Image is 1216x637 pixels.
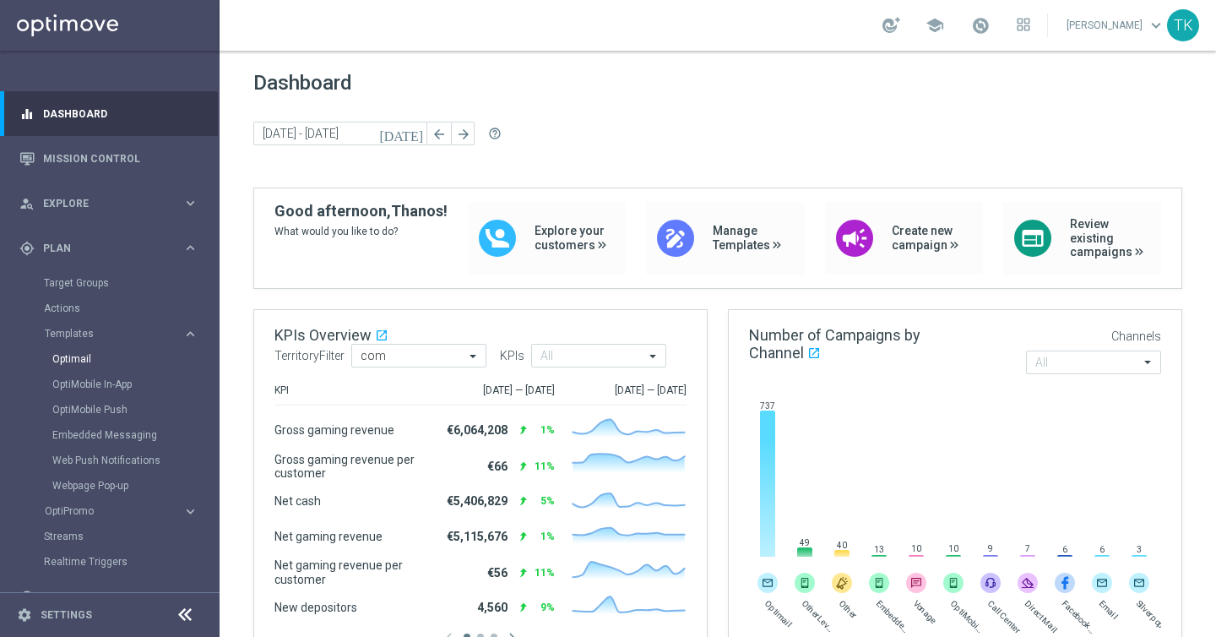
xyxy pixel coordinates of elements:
i: settings [17,607,32,623]
div: Embedded Messaging [52,422,218,448]
div: Plan [19,241,182,256]
div: Mission Control [19,136,198,181]
span: keyboard_arrow_down [1147,16,1165,35]
a: Mission Control [43,136,198,181]
a: Webpage Pop-up [52,479,176,493]
i: keyboard_arrow_right [182,589,198,605]
button: gps_fixed Plan keyboard_arrow_right [19,242,199,255]
span: Explore [43,199,182,209]
div: Execute [19,590,182,605]
a: OptiMobile In-App [52,378,176,391]
div: Templates [44,321,218,498]
button: OptiPromo keyboard_arrow_right [44,504,199,518]
a: Target Groups [44,276,176,290]
i: gps_fixed [19,241,35,256]
a: [PERSON_NAME]keyboard_arrow_down [1065,13,1167,38]
span: school [926,16,944,35]
a: OptiMobile Push [52,403,176,416]
div: OptiPromo [44,498,218,524]
a: Actions [44,302,176,315]
div: Dashboard [19,91,198,136]
button: play_circle_outline Execute keyboard_arrow_right [19,591,199,604]
div: Templates [45,329,182,339]
i: keyboard_arrow_right [182,240,198,256]
div: Target Groups [44,270,218,296]
button: person_search Explore keyboard_arrow_right [19,197,199,210]
i: equalizer [19,106,35,122]
div: Actions [44,296,218,321]
div: OptiMobile Push [52,397,218,422]
div: OptiPromo [45,506,182,516]
div: OptiMobile In-App [52,372,218,397]
div: Streams [44,524,218,549]
span: OptiPromo [45,506,166,516]
div: Web Push Notifications [52,448,218,473]
a: Optimail [52,352,176,366]
a: Realtime Triggers [44,555,176,569]
button: Templates keyboard_arrow_right [44,327,199,340]
button: Mission Control [19,152,199,166]
div: Webpage Pop-up [52,473,218,498]
i: play_circle_outline [19,590,35,605]
div: Realtime Triggers [44,549,218,574]
a: Dashboard [43,91,198,136]
div: Explore [19,196,182,211]
a: Streams [44,530,176,543]
i: keyboard_arrow_right [182,195,198,211]
span: Templates [45,329,166,339]
i: keyboard_arrow_right [182,504,198,520]
button: equalizer Dashboard [19,107,199,121]
span: Plan [43,243,182,253]
a: Settings [41,610,92,620]
i: person_search [19,196,35,211]
div: Optimail [52,346,218,372]
a: Web Push Notifications [52,454,176,467]
i: keyboard_arrow_right [182,326,198,342]
div: TK [1167,9,1199,41]
a: Embedded Messaging [52,428,176,442]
